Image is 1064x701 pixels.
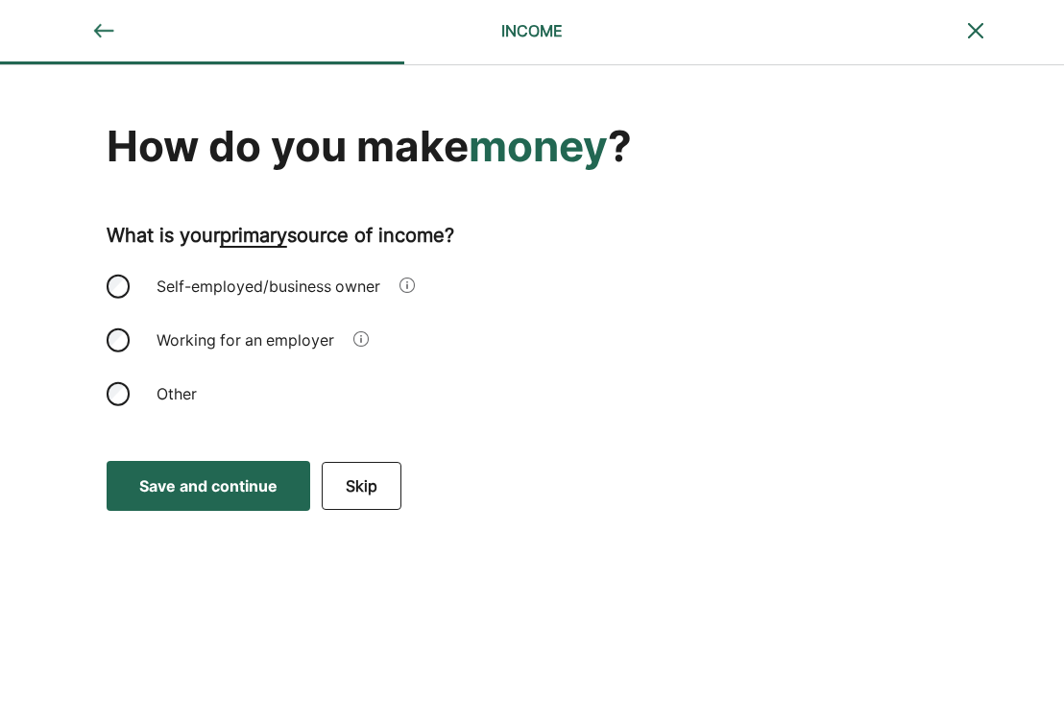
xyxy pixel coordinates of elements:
[145,317,346,363] div: Working for an employer
[322,462,401,510] button: Skip
[145,371,208,417] div: Other
[220,224,287,247] span: primary
[107,121,632,172] div: How do you make ?
[139,474,278,497] div: Save and continue
[382,19,683,42] div: INCOME
[145,263,392,309] div: Self-employed/business owner
[107,461,310,511] button: Save and continue
[469,120,608,172] span: money
[107,224,454,247] b: What is your source of income?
